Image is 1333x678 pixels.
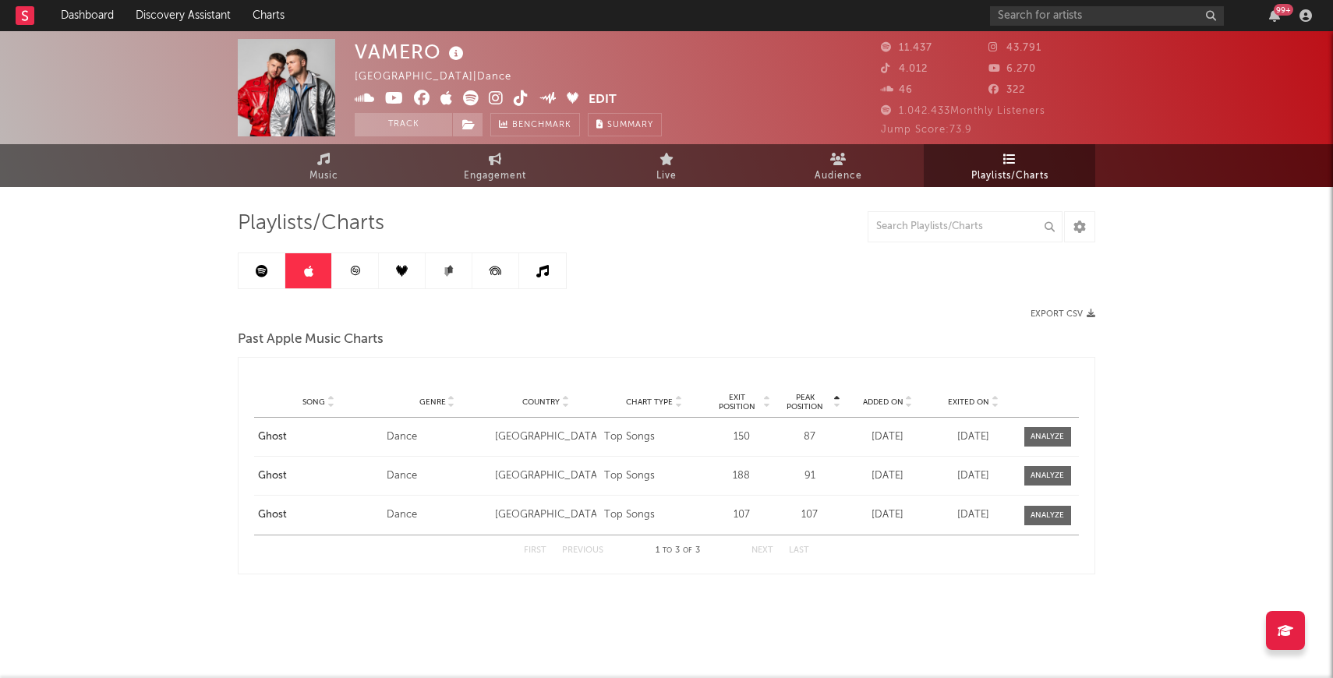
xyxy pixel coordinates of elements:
span: Genre [419,397,446,407]
span: Summary [607,121,653,129]
span: of [683,547,692,554]
a: Audience [752,144,924,187]
span: Added On [863,397,903,407]
span: 46 [881,85,913,95]
div: Dance [387,429,487,445]
span: Peak Position [779,393,832,411]
span: Music [309,167,338,185]
span: 6.270 [988,64,1036,74]
a: Ghost [258,507,379,523]
div: 87 [779,429,841,445]
button: Previous [562,546,603,555]
div: Dance [387,507,487,523]
div: 107 [712,507,771,523]
div: 188 [712,468,771,484]
button: Edit [589,90,617,110]
span: 4.012 [881,64,928,74]
div: [DATE] [849,429,927,445]
a: Benchmark [490,113,580,136]
a: Ghost [258,468,379,484]
button: Next [751,546,773,555]
span: Exited On [948,397,989,407]
div: [DATE] [935,507,1013,523]
span: Jump Score: 73.9 [881,125,972,135]
div: [GEOGRAPHIC_DATA] [495,468,596,484]
span: Playlists/Charts [238,214,384,233]
span: Country [522,397,560,407]
span: Song [302,397,325,407]
div: [DATE] [935,429,1013,445]
div: 150 [712,429,771,445]
input: Search for artists [990,6,1224,26]
button: Track [355,113,452,136]
div: [GEOGRAPHIC_DATA] | Dance [355,68,529,87]
span: 322 [988,85,1025,95]
input: Search Playlists/Charts [868,211,1063,242]
div: [DATE] [849,507,927,523]
div: [DATE] [935,468,1013,484]
div: 91 [779,468,841,484]
a: Live [581,144,752,187]
button: Last [789,546,809,555]
div: 1 3 3 [635,542,720,560]
span: 1.042.433 Monthly Listeners [881,106,1045,116]
span: 11.437 [881,43,932,53]
div: Top Songs [604,507,705,523]
a: Music [238,144,409,187]
button: First [524,546,546,555]
div: VAMERO [355,39,468,65]
div: 107 [779,507,841,523]
span: Benchmark [512,116,571,135]
div: Top Songs [604,429,705,445]
button: 99+ [1269,9,1280,22]
div: [DATE] [849,468,927,484]
span: Audience [815,167,862,185]
button: Summary [588,113,662,136]
div: Top Songs [604,468,705,484]
a: Engagement [409,144,581,187]
span: Playlists/Charts [971,167,1048,185]
span: Live [656,167,677,185]
span: 43.791 [988,43,1041,53]
span: Exit Position [712,393,762,411]
span: Chart Type [626,397,673,407]
div: Dance [387,468,487,484]
span: Past Apple Music Charts [238,330,384,349]
a: Playlists/Charts [924,144,1095,187]
span: Engagement [464,167,526,185]
div: 99 + [1274,4,1293,16]
a: Ghost [258,429,379,445]
div: [GEOGRAPHIC_DATA] [495,507,596,523]
button: Export CSV [1031,309,1095,319]
div: [GEOGRAPHIC_DATA] [495,429,596,445]
span: to [663,547,672,554]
